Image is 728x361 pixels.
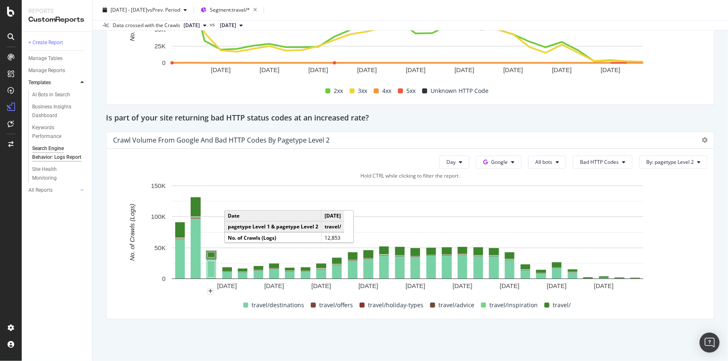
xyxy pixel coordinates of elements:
text: [DATE] [547,282,567,289]
div: Templates [28,78,51,87]
span: By: pagetype Level 2 [646,158,694,165]
a: Business Insights Dashboard [32,103,86,120]
a: Manage Reports [28,66,86,75]
text: 50K [154,244,166,251]
text: [DATE] [503,66,523,73]
span: travel/holiday-types [368,300,423,310]
text: [DATE] [311,282,331,289]
span: travel/ [553,300,571,310]
span: travel/inspiration [489,300,538,310]
text: 0 [162,275,166,282]
svg: A chart. [113,181,702,298]
a: + Create Report [28,38,86,47]
span: Segment: travel/* [210,6,250,13]
text: [DATE] [594,282,614,289]
span: Unknown HTTP Code [431,86,489,96]
text: [DATE] [406,66,426,73]
div: All Reports [28,186,53,195]
text: [DATE] [259,66,279,73]
text: 50K [154,25,166,33]
div: Is part of your site returning bad HTTP status codes at an increased rate? [106,112,715,125]
button: Bad HTTP Codes [573,155,632,169]
a: Search Engine Behavior: Logs Report [32,144,86,162]
button: Day [439,155,469,169]
div: Manage Tables [28,54,63,63]
span: vs Prev. Period [147,6,180,13]
span: 5xx [406,86,416,96]
div: + Create Report [28,38,63,47]
text: [DATE] [357,66,377,73]
span: 4xx [382,86,391,96]
a: Manage Tables [28,54,86,63]
span: 2025 Sep. 19th [184,22,200,29]
text: [DATE] [211,66,231,73]
div: Keywords Performance [32,123,79,141]
div: Data crossed with the Crawls [113,22,180,29]
a: AI Bots in Search [32,90,86,99]
a: Site Health Monitoring [32,165,86,183]
div: Open Intercom Messenger [700,333,720,353]
div: CustomReports [28,15,86,25]
text: [DATE] [453,282,472,289]
button: Google [476,155,521,169]
span: Day [446,158,456,165]
div: Crawl Volume from Google and Bad HTTP Codes by pagetype Level 2DayGoogleAll botsBad HTTP CodesBy:... [106,132,715,319]
div: Hold CTRL while clicking to filter the report. [113,172,708,179]
text: [DATE] [308,66,328,73]
span: travel/destinations [252,300,304,310]
div: Reports [28,7,86,15]
text: 100K [151,213,166,220]
text: [DATE] [264,282,284,289]
text: [DATE] [358,282,378,289]
button: Segment:travel/* [197,3,260,17]
text: No. of Crawls (Logs) [128,203,136,261]
span: 2xx [334,86,343,96]
span: 2025 Aug. 29th [220,22,236,29]
div: Site Health Monitoring [32,165,79,183]
text: 25K [154,42,166,49]
div: Business Insights Dashboard [32,103,80,120]
span: Google [491,158,508,165]
span: Bad HTTP Codes [580,158,619,165]
span: travel/offers [319,300,353,310]
span: vs [210,21,217,28]
a: Templates [28,78,78,87]
text: [DATE] [455,66,474,73]
text: [DATE] [406,282,425,289]
div: Crawl Volume from Google and Bad HTTP Codes by pagetype Level 2 [113,136,330,144]
a: Keywords Performance [32,123,86,141]
span: [DATE] - [DATE] [111,6,147,13]
button: [DATE] [180,20,210,30]
text: [DATE] [601,66,620,73]
span: travel/advice [438,300,474,310]
button: By: pagetype Level 2 [639,155,708,169]
div: plus [207,288,214,295]
h2: Is part of your site returning bad HTTP status codes at an increased rate? [106,112,369,125]
span: 3xx [358,86,367,96]
text: 0 [162,59,166,66]
text: [DATE] [500,282,519,289]
button: [DATE] - [DATE]vsPrev. Period [99,3,190,17]
text: [DATE] [217,282,237,289]
a: All Reports [28,186,78,195]
span: All bots [535,158,552,165]
button: All bots [528,155,566,169]
div: Search Engine Behavior: Logs Report [32,144,81,162]
text: 150K [151,182,166,189]
button: [DATE] [217,20,246,30]
text: [DATE] [552,66,572,73]
div: Manage Reports [28,66,65,75]
div: AI Bots in Search [32,90,70,99]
